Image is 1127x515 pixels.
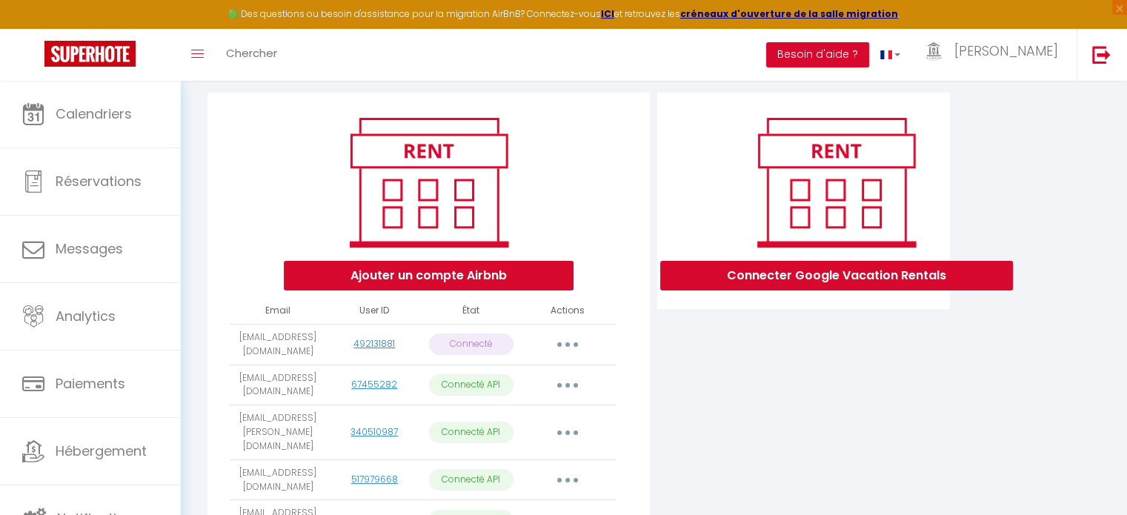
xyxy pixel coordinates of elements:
td: [EMAIL_ADDRESS][DOMAIN_NAME] [230,324,326,365]
td: [EMAIL_ADDRESS][DOMAIN_NAME] [230,459,326,500]
p: Connecté API [429,374,513,396]
a: 67455282 [351,378,397,391]
img: ... [922,42,945,61]
span: Calendriers [56,104,132,123]
th: Email [230,298,326,324]
img: rent.png [742,111,931,253]
p: Connecté API [429,422,513,443]
a: 517979668 [351,473,398,485]
td: [EMAIL_ADDRESS][DOMAIN_NAME] [230,365,326,405]
span: Hébergement [56,442,147,460]
span: Analytics [56,307,116,325]
a: 492131881 [353,337,395,350]
a: ICI [601,7,614,20]
span: Réservations [56,172,142,190]
span: Paiements [56,374,125,393]
th: Actions [519,298,616,324]
img: Super Booking [44,41,136,67]
a: ... [PERSON_NAME] [911,29,1077,81]
a: créneaux d'ouverture de la salle migration [680,7,898,20]
span: Messages [56,239,123,258]
td: [EMAIL_ADDRESS][PERSON_NAME][DOMAIN_NAME] [230,405,326,460]
button: Ouvrir le widget de chat LiveChat [12,6,56,50]
a: Chercher [215,29,288,81]
th: État [423,298,519,324]
img: logout [1092,45,1111,64]
span: [PERSON_NAME] [954,41,1058,60]
button: Ajouter un compte Airbnb [284,261,574,290]
p: Connecté API [429,469,513,491]
img: rent.png [334,111,523,253]
span: Chercher [226,45,277,61]
p: Connecté [429,333,513,355]
button: Besoin d'aide ? [766,42,869,67]
button: Connecter Google Vacation Rentals [660,261,1013,290]
a: 340510987 [350,425,398,438]
th: User ID [326,298,422,324]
